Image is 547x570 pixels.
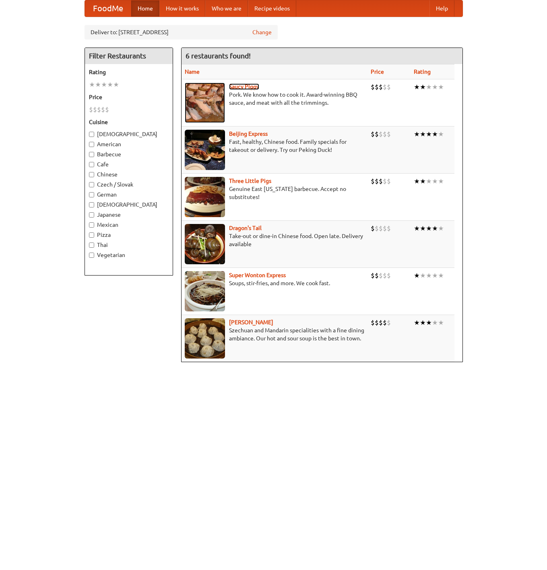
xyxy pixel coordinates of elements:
h5: Cuisine [89,118,169,126]
li: ★ [420,130,426,139]
li: $ [387,271,391,280]
a: Rating [414,68,431,75]
input: American [89,142,94,147]
label: Japanese [89,211,169,219]
a: Who we are [205,0,248,17]
li: $ [97,105,101,114]
li: $ [93,105,97,114]
label: Thai [89,241,169,249]
label: [DEMOGRAPHIC_DATA] [89,201,169,209]
li: ★ [420,271,426,280]
li: ★ [438,318,444,327]
li: $ [101,105,105,114]
a: Three Little Pigs [229,178,271,184]
li: ★ [414,271,420,280]
b: Super Wonton Express [229,272,286,278]
li: ★ [438,83,444,91]
li: $ [379,83,383,91]
a: Home [131,0,159,17]
li: ★ [432,318,438,327]
li: ★ [113,80,119,89]
li: $ [371,130,375,139]
li: ★ [420,224,426,233]
img: shandong.jpg [185,318,225,359]
li: $ [383,224,387,233]
input: Czech / Slovak [89,182,94,187]
li: ★ [432,130,438,139]
li: ★ [432,224,438,233]
li: $ [383,318,387,327]
a: FoodMe [85,0,131,17]
a: Saucy Piggy [229,83,259,90]
li: ★ [414,177,420,186]
li: ★ [438,271,444,280]
li: ★ [426,83,432,91]
input: Mexican [89,222,94,228]
li: ★ [426,224,432,233]
img: littlepigs.jpg [185,177,225,217]
label: German [89,191,169,199]
li: $ [371,177,375,186]
h4: Filter Restaurants [85,48,173,64]
input: [DEMOGRAPHIC_DATA] [89,202,94,207]
li: $ [371,224,375,233]
li: $ [105,105,109,114]
li: ★ [438,224,444,233]
input: Barbecue [89,152,94,157]
li: ★ [426,271,432,280]
li: $ [375,271,379,280]
a: Change [252,28,272,36]
li: $ [375,130,379,139]
img: saucy.jpg [185,83,225,123]
li: $ [375,177,379,186]
li: $ [379,130,383,139]
li: $ [383,177,387,186]
label: [DEMOGRAPHIC_DATA] [89,130,169,138]
h5: Rating [89,68,169,76]
label: Pizza [89,231,169,239]
label: Mexican [89,221,169,229]
input: Thai [89,243,94,248]
li: ★ [420,177,426,186]
img: beijing.jpg [185,130,225,170]
li: ★ [414,318,420,327]
a: Recipe videos [248,0,296,17]
li: ★ [426,177,432,186]
li: $ [379,318,383,327]
label: Cafe [89,160,169,168]
p: Fast, healthy, Chinese food. Family specials for takeout or delivery. Try our Peking Duck! [185,138,365,154]
a: How it works [159,0,205,17]
li: $ [387,130,391,139]
li: $ [371,271,375,280]
b: Beijing Express [229,131,268,137]
label: Vegetarian [89,251,169,259]
li: $ [387,83,391,91]
label: Chinese [89,170,169,178]
li: ★ [107,80,113,89]
li: $ [89,105,93,114]
input: Chinese [89,172,94,177]
a: [PERSON_NAME] [229,319,273,325]
div: Deliver to: [STREET_ADDRESS] [85,25,278,39]
label: Barbecue [89,150,169,158]
input: Pizza [89,232,94,238]
img: superwonton.jpg [185,271,225,311]
a: Help [429,0,454,17]
li: ★ [95,80,101,89]
li: ★ [420,83,426,91]
li: $ [375,318,379,327]
li: $ [375,83,379,91]
li: ★ [426,318,432,327]
p: Take-out or dine-in Chinese food. Open late. Delivery available [185,232,365,248]
input: Vegetarian [89,253,94,258]
b: Dragon's Tail [229,225,262,231]
li: ★ [414,83,420,91]
input: Cafe [89,162,94,167]
li: $ [371,318,375,327]
input: [DEMOGRAPHIC_DATA] [89,132,94,137]
li: $ [371,83,375,91]
li: $ [387,177,391,186]
li: ★ [89,80,95,89]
